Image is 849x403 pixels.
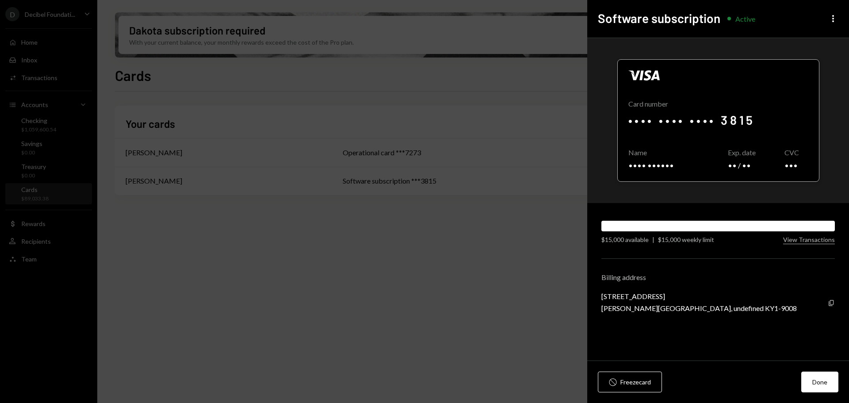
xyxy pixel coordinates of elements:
button: View Transactions [783,236,835,244]
button: Freezecard [598,372,662,392]
div: | [652,235,654,244]
div: Click to reveal [617,59,819,182]
div: [PERSON_NAME][GEOGRAPHIC_DATA], undefined KY1-9008 [601,304,797,312]
div: $15,000 weekly limit [658,235,714,244]
div: Billing address [601,273,835,281]
div: Freeze card [620,377,651,387]
div: Active [735,15,755,23]
h2: Software subscription [598,10,720,27]
div: [STREET_ADDRESS] [601,292,797,300]
div: $15,000 available [601,235,649,244]
button: Done [801,372,838,392]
